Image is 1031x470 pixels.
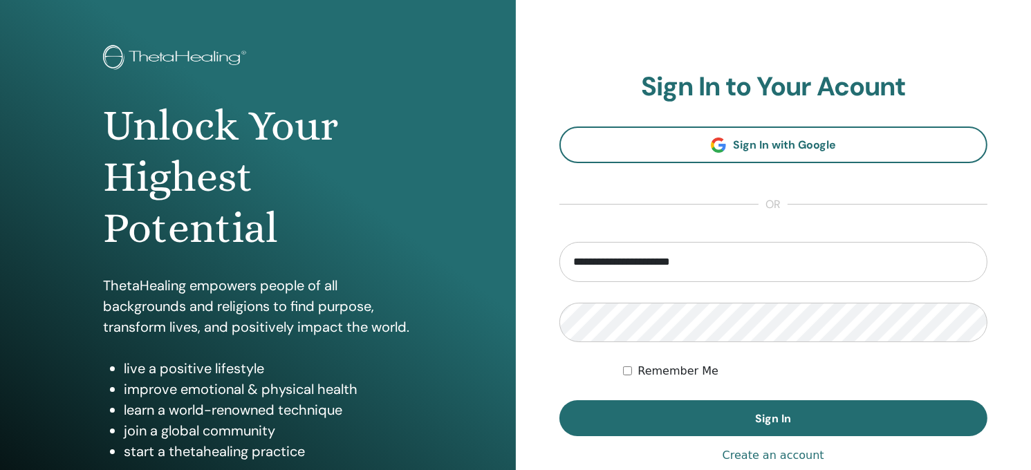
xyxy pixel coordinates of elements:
[638,363,718,379] label: Remember Me
[103,100,412,254] h1: Unlock Your Highest Potential
[124,420,412,441] li: join a global community
[559,400,988,436] button: Sign In
[124,399,412,420] li: learn a world-renowned technique
[124,358,412,379] li: live a positive lifestyle
[623,363,987,379] div: Keep me authenticated indefinitely or until I manually logout
[124,441,412,462] li: start a thetahealing practice
[103,275,412,337] p: ThetaHealing empowers people of all backgrounds and religions to find purpose, transform lives, a...
[124,379,412,399] li: improve emotional & physical health
[723,447,824,464] a: Create an account
[559,126,988,163] a: Sign In with Google
[755,411,791,426] span: Sign In
[759,196,788,213] span: or
[733,138,836,152] span: Sign In with Google
[559,71,988,103] h2: Sign In to Your Acount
